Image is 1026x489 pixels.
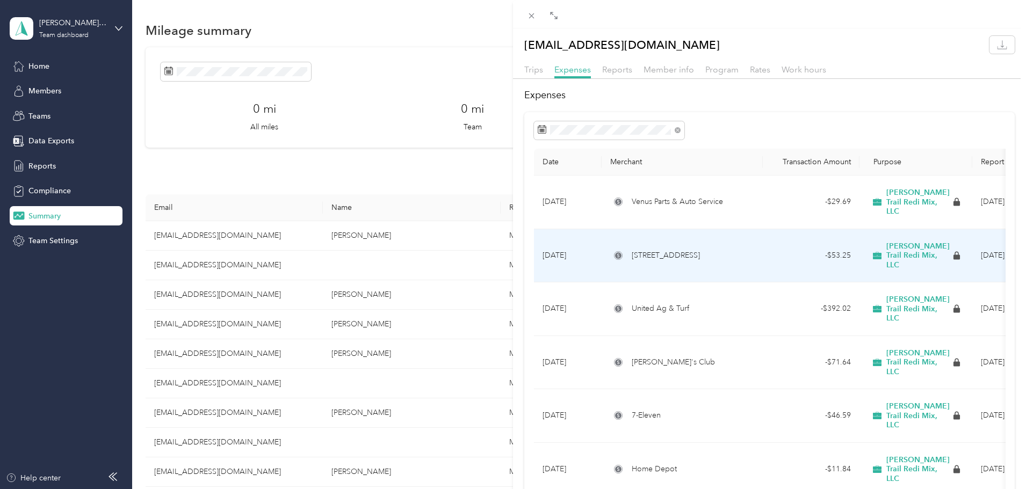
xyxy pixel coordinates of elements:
[886,242,951,270] span: [PERSON_NAME] Trail Redi Mix, LLC
[763,149,859,176] th: Transaction Amount
[771,303,851,315] div: - $392.02
[771,356,851,368] div: - $71.64
[886,402,951,430] span: [PERSON_NAME] Trail Redi Mix, LLC
[886,188,951,216] span: [PERSON_NAME] Trail Redi Mix, LLC
[602,64,632,75] span: Reports
[886,295,951,323] span: [PERSON_NAME] Trail Redi Mix, LLC
[534,389,602,443] td: [DATE]
[886,455,951,484] span: [PERSON_NAME] Trail Redi Mix, LLC
[554,64,591,75] span: Expenses
[534,282,602,336] td: [DATE]
[771,410,851,421] div: - $46.59
[644,64,694,75] span: Member info
[750,64,770,75] span: Rates
[868,157,902,166] span: Purpose
[966,429,1026,489] iframe: Everlance-gr Chat Button Frame
[534,149,602,176] th: Date
[782,64,826,75] span: Work hours
[771,463,851,475] div: - $11.84
[524,64,543,75] span: Trips
[632,196,723,208] span: Venus Parts & Auto Service
[524,36,720,54] p: [EMAIL_ADDRESS][DOMAIN_NAME]
[632,410,661,421] span: 7-Eleven
[771,196,851,208] div: - $29.69
[886,348,951,377] span: [PERSON_NAME] Trail Redi Mix, LLC
[632,356,715,368] span: [PERSON_NAME]'s Club
[524,88,1015,103] h2: Expenses
[534,176,602,229] td: [DATE]
[705,64,739,75] span: Program
[534,336,602,390] td: [DATE]
[771,250,851,261] div: - $53.25
[602,149,763,176] th: Merchant
[632,463,677,475] span: Home Depot
[632,303,689,315] span: United Ag & Turf
[632,250,700,261] span: [STREET_ADDRESS]
[534,229,602,283] td: [DATE]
